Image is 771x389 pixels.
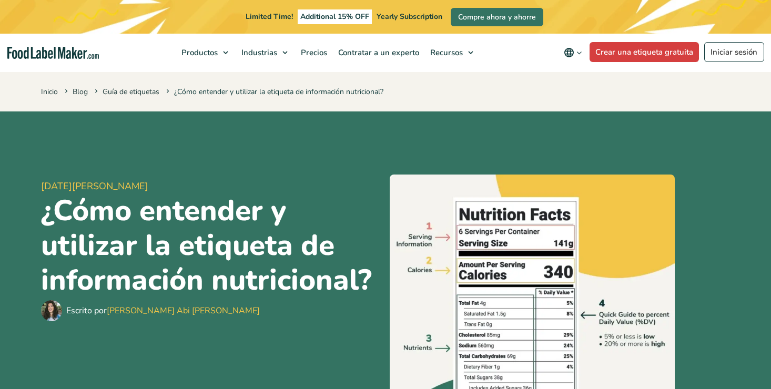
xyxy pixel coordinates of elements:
a: Crear una etiqueta gratuita [590,42,699,62]
span: ¿Cómo entender y utilizar la etiqueta de información nutricional? [164,87,383,97]
a: Industrias [236,34,293,71]
img: Maria Abi Hanna - Etiquetadora de alimentos [41,300,62,321]
a: Food Label Maker homepage [7,47,99,59]
span: [DATE][PERSON_NAME] [41,179,381,193]
a: Recursos [425,34,479,71]
a: Inicio [41,87,58,97]
a: Blog [73,87,88,97]
span: Yearly Subscription [377,12,442,22]
a: Productos [176,34,234,71]
a: Compre ahora y ahorre [451,8,543,26]
span: Productos [178,47,219,58]
a: Precios [296,34,330,71]
a: Iniciar sesión [704,42,764,62]
span: Precios [298,47,328,58]
h1: ¿Cómo entender y utilizar la etiqueta de información nutricional? [41,193,381,298]
span: Industrias [238,47,278,58]
button: Change language [556,42,590,63]
span: Contratar a un experto [335,47,420,58]
span: Limited Time! [246,12,293,22]
span: Additional 15% OFF [298,9,372,24]
a: Contratar a un experto [333,34,422,71]
div: Escrito por [66,304,260,317]
a: Guía de etiquetas [103,87,159,97]
a: [PERSON_NAME] Abi [PERSON_NAME] [107,305,260,316]
span: Recursos [427,47,464,58]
